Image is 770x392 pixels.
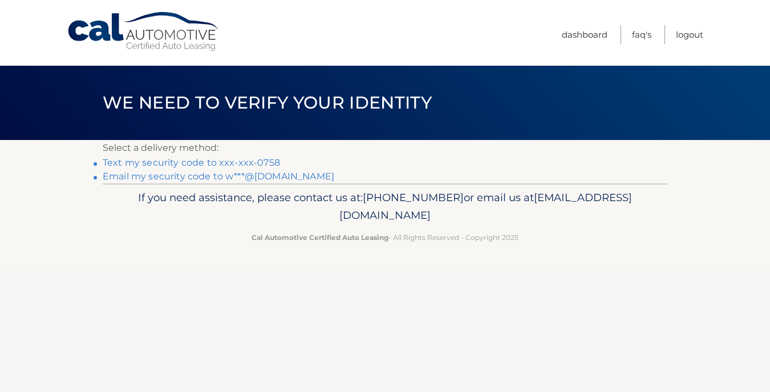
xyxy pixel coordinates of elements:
p: If you need assistance, please contact us at: or email us at [110,189,660,225]
strong: Cal Automotive Certified Auto Leasing [252,233,388,242]
a: Cal Automotive [67,11,221,52]
span: We need to verify your identity [103,92,432,113]
a: Email my security code to w***@[DOMAIN_NAME] [103,171,334,182]
a: FAQ's [632,25,651,44]
a: Text my security code to xxx-xxx-0758 [103,157,280,168]
span: [PHONE_NUMBER] [363,191,464,204]
p: Select a delivery method: [103,140,667,156]
p: - All Rights Reserved - Copyright 2025 [110,231,660,243]
a: Dashboard [562,25,607,44]
a: Logout [676,25,703,44]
